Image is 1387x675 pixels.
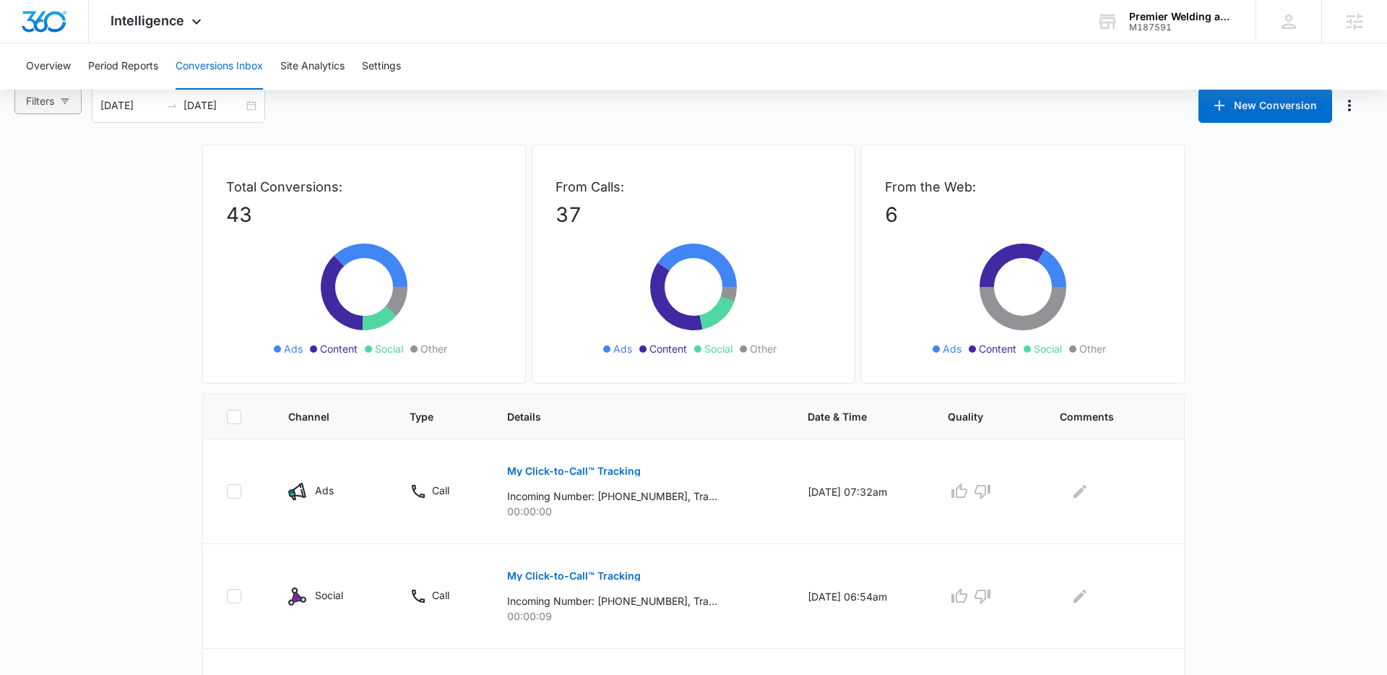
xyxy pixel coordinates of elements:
[176,43,263,90] button: Conversions Inbox
[88,43,158,90] button: Period Reports
[507,409,751,424] span: Details
[613,341,632,356] span: Ads
[1198,88,1332,123] button: New Conversion
[507,454,641,489] button: My Click-to-Call™ Tracking
[885,199,1161,230] p: 6
[1129,11,1235,22] div: account name
[320,341,358,356] span: Content
[23,38,35,49] img: website_grey.svg
[144,84,155,95] img: tab_keywords_by_traffic_grey.svg
[948,409,1003,424] span: Quality
[507,504,772,519] p: 00:00:00
[38,38,159,49] div: Domain: [DOMAIN_NAME]
[556,199,831,230] p: 37
[507,571,641,581] p: My Click-to-Call™ Tracking
[166,100,178,111] span: to
[288,409,354,424] span: Channel
[432,483,449,498] p: Call
[26,93,54,109] span: Filters
[790,544,931,649] td: [DATE] 06:54am
[750,341,777,356] span: Other
[23,23,35,35] img: logo_orange.svg
[979,341,1016,356] span: Content
[315,483,334,498] p: Ads
[432,588,449,603] p: Call
[226,199,502,230] p: 43
[1034,341,1062,356] span: Social
[1060,409,1140,424] span: Comments
[375,341,403,356] span: Social
[1129,22,1235,33] div: account id
[507,593,717,609] p: Incoming Number: [PHONE_NUMBER], Tracking Number: [PHONE_NUMBER], Ring To: [PHONE_NUMBER], Caller...
[40,23,71,35] div: v 4.0.25
[410,409,451,424] span: Type
[1079,341,1106,356] span: Other
[1068,585,1092,608] button: Edit Comments
[39,84,51,95] img: tab_domain_overview_orange.svg
[315,588,343,603] p: Social
[1338,94,1361,117] button: Manage Numbers
[1068,480,1092,503] button: Edit Comments
[55,85,129,95] div: Domain Overview
[556,177,831,197] p: From Calls:
[111,13,184,28] span: Intelligence
[704,341,733,356] span: Social
[885,177,1161,197] p: From the Web:
[100,98,160,113] input: Start date
[284,341,303,356] span: Ads
[280,43,345,90] button: Site Analytics
[183,98,243,113] input: End date
[26,43,71,90] button: Overview
[160,85,243,95] div: Keywords by Traffic
[226,177,502,197] p: Total Conversions:
[507,609,772,624] p: 00:00:09
[507,466,641,476] p: My Click-to-Call™ Tracking
[420,341,447,356] span: Other
[943,341,962,356] span: Ads
[166,100,178,111] span: swap-right
[808,409,893,424] span: Date & Time
[14,88,82,114] button: Filters
[790,439,931,544] td: [DATE] 07:32am
[507,489,717,504] p: Incoming Number: [PHONE_NUMBER], Tracking Number: [PHONE_NUMBER], Ring To: [PHONE_NUMBER], Caller...
[649,341,687,356] span: Content
[507,559,641,593] button: My Click-to-Call™ Tracking
[362,43,401,90] button: Settings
